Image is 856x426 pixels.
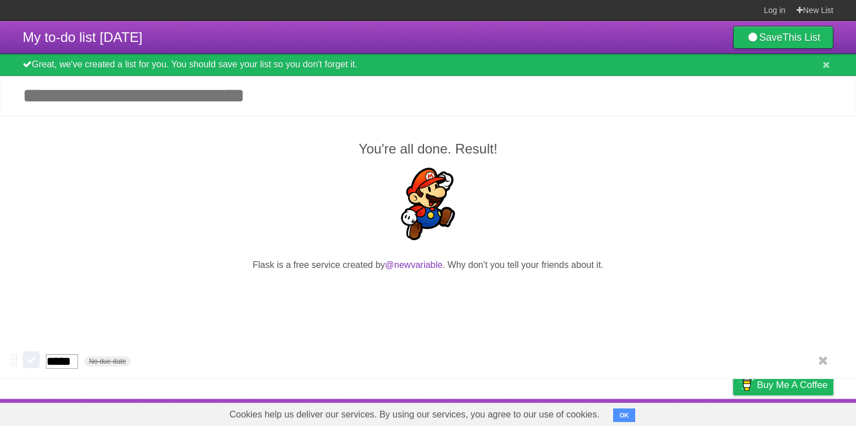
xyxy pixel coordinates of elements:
[613,408,635,422] button: OK
[718,402,748,423] a: Privacy
[620,402,666,423] a: Developers
[733,26,833,49] a: SaveThis List
[84,356,130,367] span: No due date
[392,168,464,240] img: Super Mario
[782,32,820,43] b: This List
[218,403,611,426] span: Cookies help us deliver our services. By using our services, you agree to our use of cookies.
[23,139,833,159] h2: You're all done. Result!
[408,286,449,302] iframe: X Post Button
[385,260,443,270] a: @newvariable
[23,351,40,368] label: Done
[23,258,833,272] p: Flask is a free service created by . Why don't you tell your friends about it.
[757,375,828,395] span: Buy me a coffee
[733,374,833,395] a: Buy me a coffee
[762,402,833,423] a: Suggest a feature
[680,402,705,423] a: Terms
[23,29,143,45] span: My to-do list [DATE]
[739,375,754,394] img: Buy me a coffee
[583,402,606,423] a: About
